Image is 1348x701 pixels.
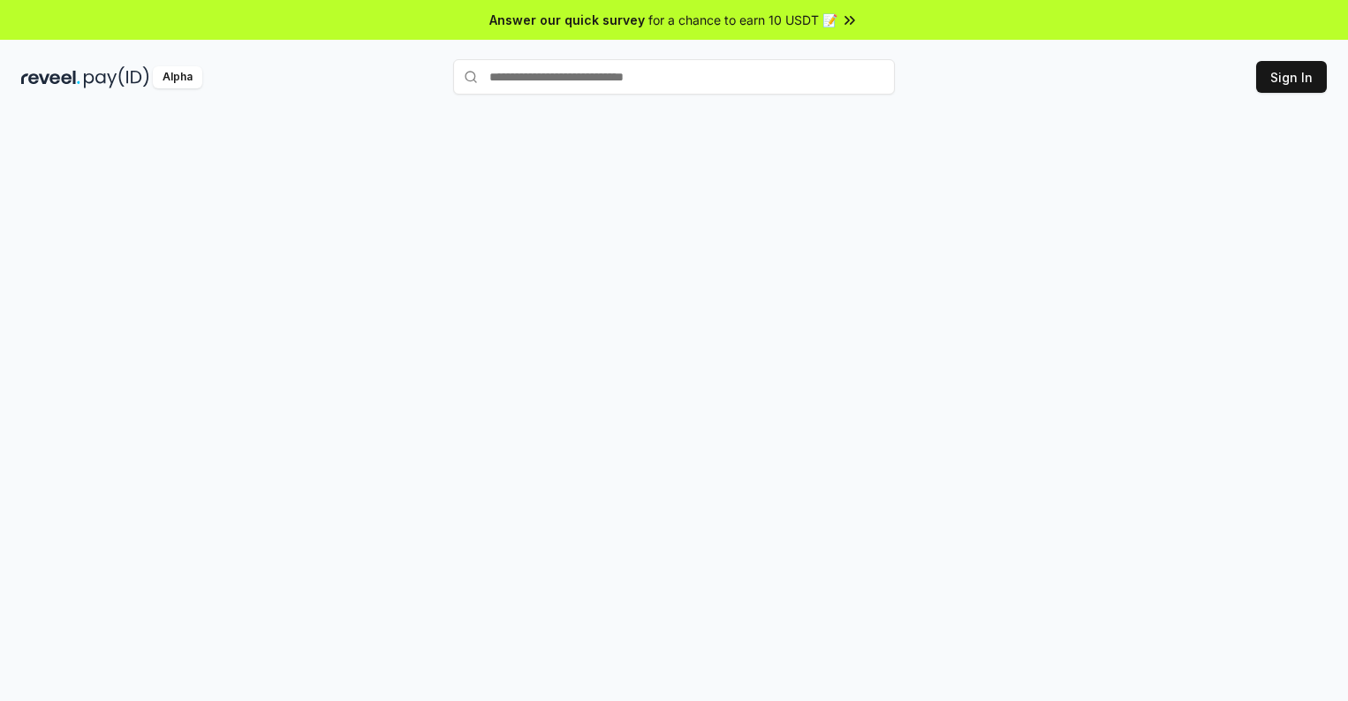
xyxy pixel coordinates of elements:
[84,66,149,88] img: pay_id
[648,11,837,29] span: for a chance to earn 10 USDT 📝
[1256,61,1327,93] button: Sign In
[21,66,80,88] img: reveel_dark
[153,66,202,88] div: Alpha
[489,11,645,29] span: Answer our quick survey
